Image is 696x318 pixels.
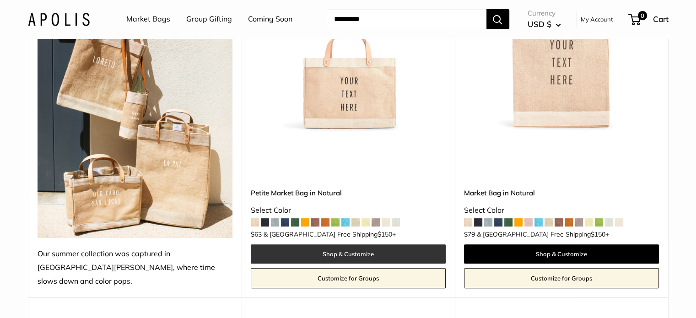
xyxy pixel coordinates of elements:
[126,12,170,26] a: Market Bags
[251,204,446,217] div: Select Color
[486,9,509,29] button: Search
[528,7,561,20] span: Currency
[464,188,659,198] a: Market Bag in Natural
[464,268,659,288] a: Customize for Groups
[477,231,609,237] span: & [GEOGRAPHIC_DATA] Free Shipping +
[251,244,446,264] a: Shop & Customize
[528,17,561,32] button: USD $
[264,231,396,237] span: & [GEOGRAPHIC_DATA] Free Shipping +
[591,230,605,238] span: $150
[581,14,613,25] a: My Account
[528,19,551,29] span: USD $
[327,9,486,29] input: Search...
[464,204,659,217] div: Select Color
[251,230,262,238] span: $63
[248,12,292,26] a: Coming Soon
[38,247,232,288] div: Our summer collection was captured in [GEOGRAPHIC_DATA][PERSON_NAME], where time slows down and c...
[464,244,659,264] a: Shop & Customize
[637,11,647,20] span: 0
[251,188,446,198] a: Petite Market Bag in Natural
[378,230,392,238] span: $150
[464,230,475,238] span: $79
[186,12,232,26] a: Group Gifting
[653,14,669,24] span: Cart
[28,12,90,26] img: Apolis
[629,12,669,27] a: 0 Cart
[251,268,446,288] a: Customize for Groups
